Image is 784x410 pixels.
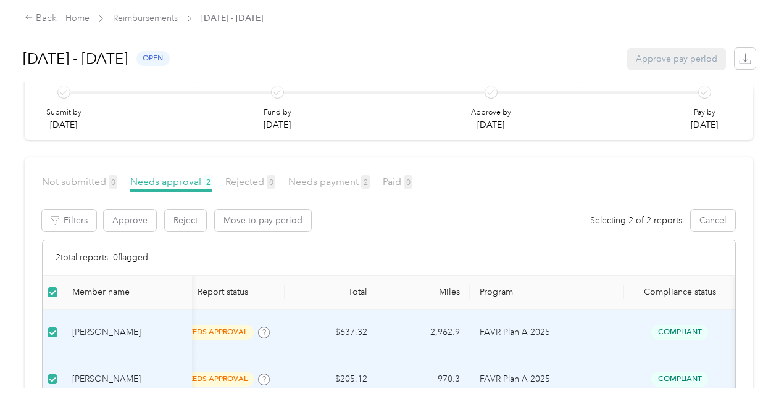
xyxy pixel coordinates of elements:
[42,210,96,231] button: Filters
[225,176,275,187] span: Rejected
[42,176,117,187] span: Not submitted
[62,276,192,310] th: Member name
[471,107,511,118] p: Approve by
[470,310,624,356] td: FAVR Plan A 2025
[715,341,784,410] iframe: Everlance-gr Chat Button Frame
[590,214,682,227] span: Selecting 2 of 2 reports
[46,118,81,131] p: [DATE]
[72,326,182,339] div: [PERSON_NAME]
[165,210,206,231] button: Reject
[72,372,182,386] div: [PERSON_NAME]
[43,240,735,276] div: 2 total reports, 0 flagged
[288,176,370,187] span: Needs payment
[104,210,156,231] button: Approve
[480,326,614,339] p: FAVR Plan A 2025
[361,175,370,189] span: 2
[387,287,460,297] div: Miles
[204,175,212,189] span: 2
[294,287,367,297] div: Total
[651,372,708,386] span: Compliant
[691,107,718,118] p: Pay by
[25,11,57,26] div: Back
[113,13,178,23] a: Reimbursements
[634,287,725,297] span: Compliance status
[136,51,170,65] span: open
[691,118,718,131] p: [DATE]
[651,325,708,339] span: Compliant
[171,287,275,297] span: Report status
[176,325,254,339] span: needs approval
[65,13,90,23] a: Home
[215,210,311,231] button: Move to pay period
[267,175,275,189] span: 0
[264,107,291,118] p: Fund by
[383,176,412,187] span: Paid
[23,44,128,73] h1: [DATE] - [DATE]
[109,175,117,189] span: 0
[377,310,470,356] td: 2,962.9
[470,276,624,310] th: Program
[377,356,470,403] td: 970.3
[480,372,614,386] p: FAVR Plan A 2025
[46,107,81,118] p: Submit by
[72,287,182,297] div: Member name
[176,372,254,386] span: needs approval
[691,210,735,231] button: Cancel
[471,118,511,131] p: [DATE]
[470,356,624,403] td: FAVR Plan A 2025
[201,12,263,25] span: [DATE] - [DATE]
[404,175,412,189] span: 0
[264,118,291,131] p: [DATE]
[130,176,212,187] span: Needs approval
[285,356,377,403] td: $205.12
[285,310,377,356] td: $637.32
